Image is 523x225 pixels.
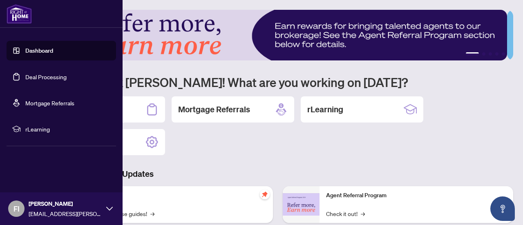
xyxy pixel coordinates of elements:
[29,209,102,218] span: [EMAIL_ADDRESS][PERSON_NAME][DOMAIN_NAME]
[25,47,53,54] a: Dashboard
[42,10,507,60] img: Slide 0
[466,52,479,56] button: 1
[495,52,498,56] button: 4
[307,104,343,115] h2: rLearning
[326,209,365,218] a: Check it out!→
[29,199,102,208] span: [PERSON_NAME]
[25,125,110,134] span: rLearning
[86,191,266,200] p: Self-Help
[150,209,154,218] span: →
[178,104,250,115] h2: Mortgage Referrals
[42,168,513,180] h3: Brokerage & Industry Updates
[361,209,365,218] span: →
[260,189,270,199] span: pushpin
[7,4,32,24] img: logo
[326,191,507,200] p: Agent Referral Program
[42,74,513,90] h1: Welcome back [PERSON_NAME]! What are you working on [DATE]?
[502,52,505,56] button: 5
[25,73,67,80] a: Deal Processing
[283,193,320,216] img: Agent Referral Program
[489,52,492,56] button: 3
[13,203,20,214] span: FI
[490,196,515,221] button: Open asap
[25,99,74,107] a: Mortgage Referrals
[482,52,485,56] button: 2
